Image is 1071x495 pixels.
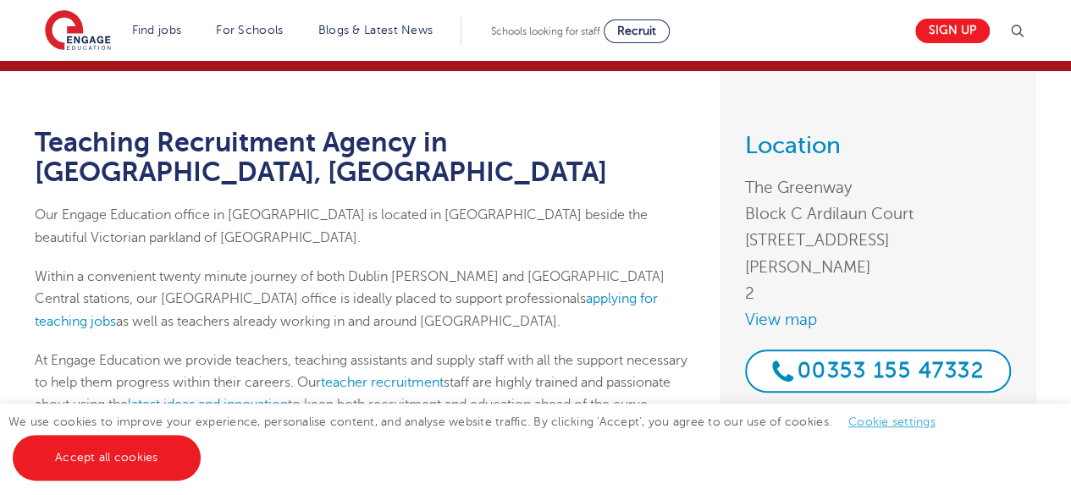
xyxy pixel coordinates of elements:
[35,128,694,187] h1: Teaching Recruitment Agency in [GEOGRAPHIC_DATA], [GEOGRAPHIC_DATA]
[216,24,283,36] a: For Schools
[915,19,990,43] a: Sign up
[132,24,182,36] a: Find jobs
[745,349,1011,393] a: 00353 155 47332
[848,415,936,428] a: Cookie settings
[617,25,656,37] span: Recruit
[35,291,658,328] a: applying for teaching jobs
[8,415,952,464] span: We use cookies to improve your experience, personalise content, and analyse website traffic. By c...
[45,10,111,52] img: Engage Education
[745,306,1011,333] a: View map
[745,174,1011,306] address: The Greenway Block C Ardilaun Court [STREET_ADDRESS][PERSON_NAME] 2
[604,19,670,43] a: Recruit
[321,375,444,390] a: teacher recruitment
[35,266,694,333] p: Within a convenient twenty minute journey of both Dublin [PERSON_NAME] and [GEOGRAPHIC_DATA] Cent...
[35,204,694,249] p: Our Engage Education office in [GEOGRAPHIC_DATA] is located in [GEOGRAPHIC_DATA] beside the beaut...
[491,25,600,37] span: Schools looking for staff
[318,24,433,36] a: Blogs & Latest News
[13,435,201,481] a: Accept all cookies
[745,134,1011,157] h3: Location
[128,397,288,412] a: latest ideas and innovation
[35,349,694,416] p: At Engage Education we provide teachers, teaching assistants and supply staff with all the suppor...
